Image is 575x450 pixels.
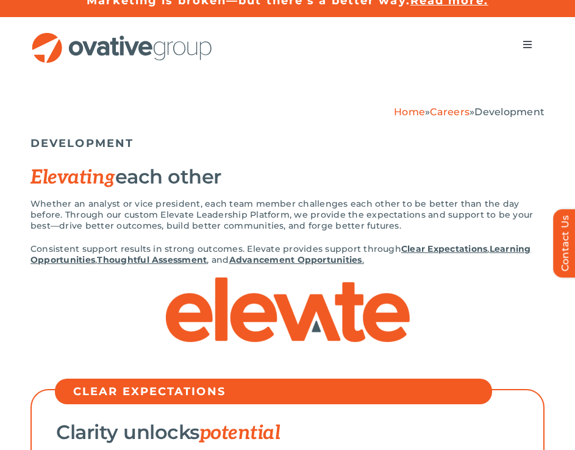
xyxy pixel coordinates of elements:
span: , [487,243,489,254]
a: Advancement Opportunities. [229,254,364,265]
h2: Clarity unlocks [56,421,519,445]
a: Learning Opportunities [30,243,530,265]
a: Thoughtful Assessment [97,254,207,265]
span: , [95,254,97,265]
span: Development [474,106,545,118]
img: Elevate – Elevate Logo [166,277,410,342]
a: OG_Full_horizontal_RGB [30,31,213,43]
a: Clear Expectations [401,243,487,254]
span: » » [394,106,545,118]
nav: Menu [510,32,545,57]
p: Whether an analyst or vice president, each team member challenges each other to be better than th... [30,198,545,231]
h2: each other [30,165,545,189]
a: Home [394,106,425,118]
p: Consistent support results in strong outcomes. Elevate provides support through [30,243,545,265]
h5: CLEAR EXPECTATIONS [73,385,486,398]
span: , and [207,254,229,265]
span: potential [199,421,280,445]
span: Elevating [30,166,115,189]
a: Careers [430,106,470,118]
h5: DEVELOPMENT [30,137,545,150]
strong: Advancement Opportunities [229,254,362,265]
